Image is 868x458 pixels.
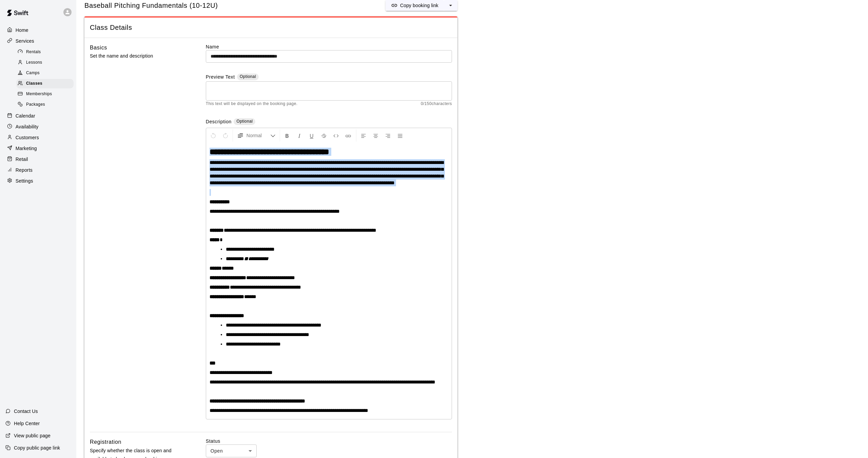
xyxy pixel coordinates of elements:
[5,36,71,46] a: Services
[16,38,34,44] p: Services
[16,156,28,163] p: Retail
[5,165,71,175] a: Reports
[14,444,60,451] p: Copy public page link
[206,438,452,444] label: Status
[14,420,40,427] p: Help Center
[26,91,52,98] span: Memberships
[16,79,74,88] div: Classes
[16,100,76,110] a: Packages
[5,25,71,35] a: Home
[26,49,41,56] span: Rentals
[294,129,305,142] button: Format Italics
[16,167,33,173] p: Reports
[26,80,42,87] span: Classes
[236,119,253,124] span: Optional
[16,100,74,109] div: Packages
[240,74,256,79] span: Optional
[394,129,406,142] button: Justify Align
[14,408,38,415] p: Contact Us
[16,89,74,99] div: Memberships
[16,79,76,89] a: Classes
[5,176,71,186] a: Settings
[358,129,369,142] button: Left Align
[16,145,37,152] p: Marketing
[370,129,381,142] button: Center Align
[5,122,71,132] a: Availability
[330,129,342,142] button: Insert Code
[206,43,452,50] label: Name
[421,101,452,107] span: 0 / 150 characters
[220,129,231,142] button: Redo
[208,129,219,142] button: Undo
[5,143,71,153] a: Marketing
[206,444,257,457] div: Open
[342,129,354,142] button: Insert Link
[16,57,76,68] a: Lessons
[84,1,218,10] h5: Baseball Pitching Fundamentals (10-12U)
[16,134,39,141] p: Customers
[5,111,71,121] a: Calendar
[16,89,76,100] a: Memberships
[234,129,278,142] button: Formatting Options
[5,154,71,164] a: Retail
[16,47,74,57] div: Rentals
[90,23,452,32] span: Class Details
[90,52,184,60] p: Set the name and description
[246,132,270,139] span: Normal
[16,68,74,78] div: Camps
[5,132,71,143] a: Customers
[16,68,76,79] a: Camps
[281,129,293,142] button: Format Bold
[16,112,35,119] p: Calendar
[90,438,121,446] h6: Registration
[16,123,39,130] p: Availability
[206,118,232,126] label: Description
[400,2,438,9] p: Copy booking link
[206,101,298,107] span: This text will be displayed on the booking page.
[14,432,51,439] p: View public page
[206,74,235,81] label: Preview Text
[382,129,394,142] button: Right Align
[16,58,74,67] div: Lessons
[26,59,42,66] span: Lessons
[26,101,45,108] span: Packages
[16,27,28,34] p: Home
[90,43,107,52] h6: Basics
[16,178,33,184] p: Settings
[318,129,330,142] button: Format Strikethrough
[306,129,317,142] button: Format Underline
[16,47,76,57] a: Rentals
[26,70,40,77] span: Camps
